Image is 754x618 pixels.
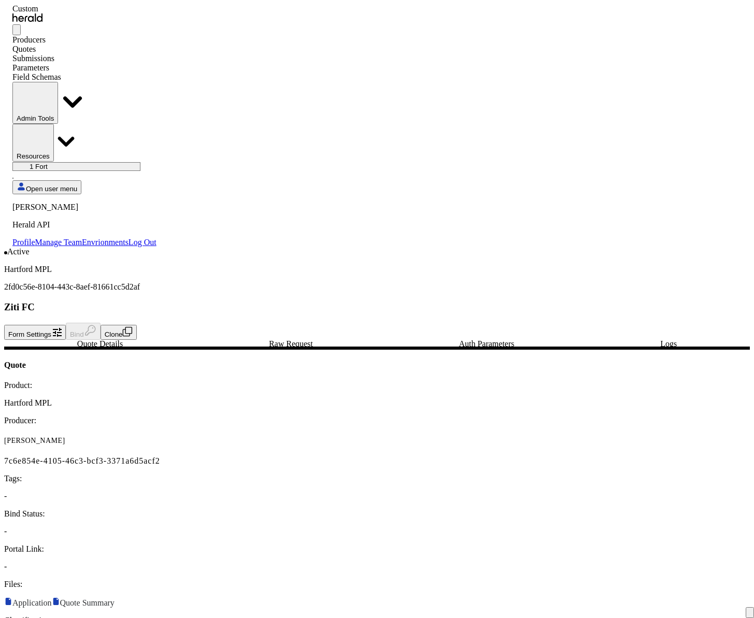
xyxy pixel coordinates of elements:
p: Tags: [4,474,750,483]
a: Envrionments [82,238,129,247]
span: Logs [660,340,677,348]
button: Form Settings [4,325,66,340]
p: Producer: [4,416,750,425]
p: Bind Status: [4,509,750,519]
a: Manage Team [35,238,82,247]
div: Open user menu [12,203,157,247]
span: Active [7,247,30,256]
p: - [4,492,750,501]
p: - [4,562,750,571]
div: Custom [12,4,157,13]
div: Parameters [12,63,157,73]
a: Profile [12,238,35,247]
button: internal dropdown menu [12,82,58,124]
span: Quote Details [77,340,123,348]
p: 7c6e854e-4105-46c3-bcf3-3371a6d5acf2 [4,456,750,466]
p: Product: [4,381,750,390]
button: Clone [101,325,137,340]
a: Log Out [129,238,157,247]
p: Files: [4,580,750,589]
div: Quotes [12,45,157,54]
span: Auth Parameters [459,340,514,348]
button: Bind [66,323,101,340]
div: Submissions [12,54,157,63]
p: Herald API [12,220,157,229]
p: 2fd0c56e-8104-443c-8aef-81661cc5d2af [4,282,750,292]
a: Application [4,598,52,607]
p: Hartford MPL [4,398,750,408]
div: Producers [12,35,157,45]
button: Resources dropdown menu [12,124,54,162]
p: - [4,527,750,536]
div: Field Schemas [12,73,157,82]
img: Herald Logo [12,13,42,22]
button: Open user menu [12,180,81,194]
h4: Quote [4,361,750,370]
p: Hartford MPL [4,265,750,274]
span: Raw Request [269,340,313,348]
h3: Ziti FC [4,301,750,313]
span: Open user menu [26,185,77,193]
p: [PERSON_NAME] [12,203,157,212]
p: [PERSON_NAME] [4,434,750,448]
p: Portal Link: [4,544,750,554]
a: Quote Summary [52,598,115,607]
